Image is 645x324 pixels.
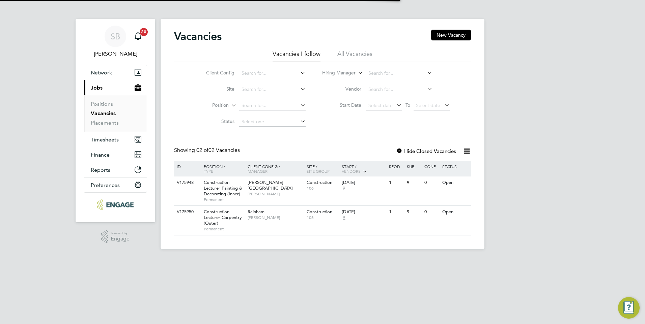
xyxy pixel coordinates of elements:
[91,69,112,76] span: Network
[239,101,306,110] input: Search for...
[91,182,120,188] span: Preferences
[248,168,268,174] span: Manager
[199,161,246,177] div: Position /
[91,167,110,173] span: Reports
[403,101,412,109] span: To
[307,209,332,215] span: Construction
[431,30,471,40] button: New Vacancy
[196,147,208,154] span: 02 of
[131,26,145,47] a: 20
[416,102,440,108] span: Select date
[175,161,199,172] div: ID
[337,50,372,62] li: All Vacancies
[84,199,147,210] a: Go to home page
[204,197,244,202] span: Permanent
[340,161,387,177] div: Start /
[387,176,405,189] div: 1
[175,176,199,189] div: V175948
[84,26,147,58] a: SB[PERSON_NAME]
[368,102,393,108] span: Select date
[111,230,130,236] span: Powered by
[91,101,113,107] a: Positions
[342,180,386,186] div: [DATE]
[97,199,133,210] img: ncclondon-logo-retina.png
[246,161,305,177] div: Client Config /
[423,206,440,218] div: 0
[175,206,199,218] div: V175950
[84,147,147,162] button: Finance
[441,161,470,172] div: Status
[396,148,456,154] label: Hide Closed Vacancies
[441,206,470,218] div: Open
[91,136,119,143] span: Timesheets
[248,180,293,191] span: [PERSON_NAME][GEOGRAPHIC_DATA]
[140,28,148,36] span: 20
[84,50,147,58] span: Stephen Brayshaw
[239,117,306,127] input: Select one
[423,176,440,189] div: 0
[405,176,423,189] div: 9
[84,95,147,132] div: Jobs
[387,161,405,172] div: Reqd
[248,209,264,215] span: Rainham
[174,30,222,43] h2: Vacancies
[174,147,241,154] div: Showing
[91,152,110,158] span: Finance
[342,209,386,215] div: [DATE]
[366,69,432,78] input: Search for...
[204,168,213,174] span: Type
[91,110,116,117] a: Vacancies
[84,132,147,147] button: Timesheets
[76,19,155,222] nav: Main navigation
[322,86,361,92] label: Vendor
[317,70,356,76] label: Hiring Manager
[423,161,440,172] div: Conf
[204,180,242,197] span: Construction Lecturer Painting & Decorating (Inner)
[405,206,423,218] div: 9
[307,186,339,191] span: 106
[196,70,234,76] label: Client Config
[91,120,119,126] a: Placements
[84,65,147,80] button: Network
[405,161,423,172] div: Sub
[239,85,306,94] input: Search for...
[307,168,330,174] span: Site Group
[248,191,303,197] span: [PERSON_NAME]
[366,85,432,94] input: Search for...
[342,186,346,191] span: 9
[196,147,240,154] span: 02 Vacancies
[618,297,640,319] button: Engage Resource Center
[84,162,147,177] button: Reports
[196,86,234,92] label: Site
[204,209,242,226] span: Construction Lecturer Carpentry (Outer)
[204,226,244,232] span: Permanent
[307,180,332,185] span: Construction
[342,215,346,221] span: 9
[342,168,361,174] span: Vendors
[248,215,303,220] span: [PERSON_NAME]
[196,118,234,124] label: Status
[190,102,229,109] label: Position
[84,177,147,192] button: Preferences
[111,236,130,242] span: Engage
[273,50,320,62] li: Vacancies I follow
[239,69,306,78] input: Search for...
[305,161,340,177] div: Site /
[322,102,361,108] label: Start Date
[441,176,470,189] div: Open
[84,80,147,95] button: Jobs
[101,230,130,243] a: Powered byEngage
[91,85,103,91] span: Jobs
[307,215,339,220] span: 106
[111,32,120,41] span: SB
[387,206,405,218] div: 1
